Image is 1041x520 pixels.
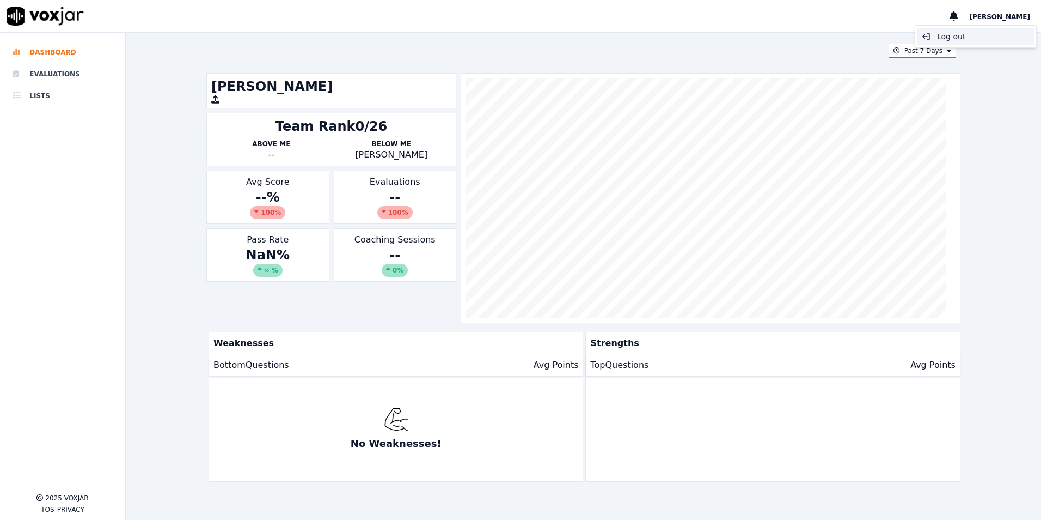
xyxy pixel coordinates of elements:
[332,140,451,148] p: Below Me
[334,228,456,282] div: Coaching Sessions
[969,13,1030,21] span: [PERSON_NAME]
[206,171,329,224] div: Avg Score
[45,494,88,503] p: 2025 Voxjar
[206,228,329,282] div: Pass Rate
[213,359,289,372] p: Bottom Questions
[351,436,442,451] p: No Weaknesses!
[211,189,324,219] div: -- %
[332,148,451,161] p: [PERSON_NAME]
[590,359,648,372] p: Top Questions
[382,264,408,277] div: 0%
[253,264,283,277] div: ∞ %
[57,505,84,514] button: Privacy
[7,7,84,26] img: voxjar logo
[211,140,331,148] p: Above Me
[917,28,1034,45] div: Log out
[275,118,388,135] div: Team Rank 0/26
[13,41,112,63] a: Dashboard
[334,171,456,224] div: Evaluations
[339,189,451,219] div: --
[250,206,285,219] div: 100 %
[339,246,451,277] div: --
[13,85,112,107] a: Lists
[209,332,578,354] p: Weaknesses
[211,78,451,95] h1: [PERSON_NAME]
[377,206,413,219] div: 100 %
[41,505,54,514] button: TOS
[384,407,408,432] img: muscle
[13,63,112,85] a: Evaluations
[889,44,956,58] button: Past 7 Days
[534,359,579,372] p: Avg Points
[915,25,1037,48] div: [PERSON_NAME]
[969,10,1041,23] button: [PERSON_NAME]
[586,332,955,354] p: Strengths
[211,246,324,277] div: NaN %
[910,359,956,372] p: Avg Points
[211,148,331,161] div: --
